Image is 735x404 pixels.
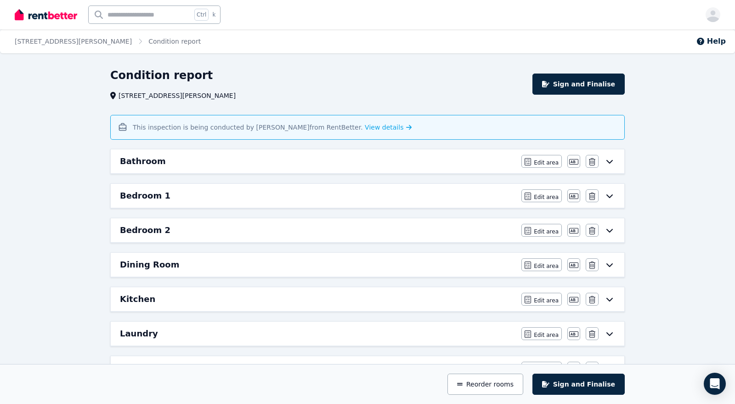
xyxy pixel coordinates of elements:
[15,37,132,46] span: [STREET_ADDRESS][PERSON_NAME]
[534,193,559,201] span: Edit area
[194,9,209,21] span: Ctrl
[365,124,403,131] span: View details
[120,224,170,237] h6: Bedroom 2
[521,327,562,340] button: Edit area
[534,159,559,166] span: Edit area
[119,91,236,100] span: [STREET_ADDRESS][PERSON_NAME]
[148,37,201,46] span: Condition report
[521,362,562,375] button: Edit area
[120,155,166,168] h6: Bathroom
[120,293,155,306] h6: Kitchen
[534,331,559,339] span: Edit area
[110,68,213,83] h1: Condition report
[521,155,562,168] button: Edit area
[120,189,170,202] h6: Bedroom 1
[696,36,726,47] button: Help
[521,258,562,271] button: Edit area
[704,373,726,395] div: Open Intercom Messenger
[15,8,77,22] img: RentBetter
[212,11,215,18] span: k
[521,224,562,237] button: Edit area
[534,297,559,304] span: Edit area
[120,327,158,340] h6: Laundry
[521,189,562,202] button: Edit area
[534,228,559,235] span: Edit area
[534,262,559,270] span: Edit area
[120,258,179,271] h6: Dining Room
[120,362,183,375] h6: Lounge Room
[532,74,625,95] button: Sign and Finalise
[521,293,562,306] button: Edit area
[447,374,523,395] button: Reorder rooms
[532,374,625,395] button: Sign and Finalise
[133,123,617,132] p: This inspection is being conducted by [PERSON_NAME] from RentBetter .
